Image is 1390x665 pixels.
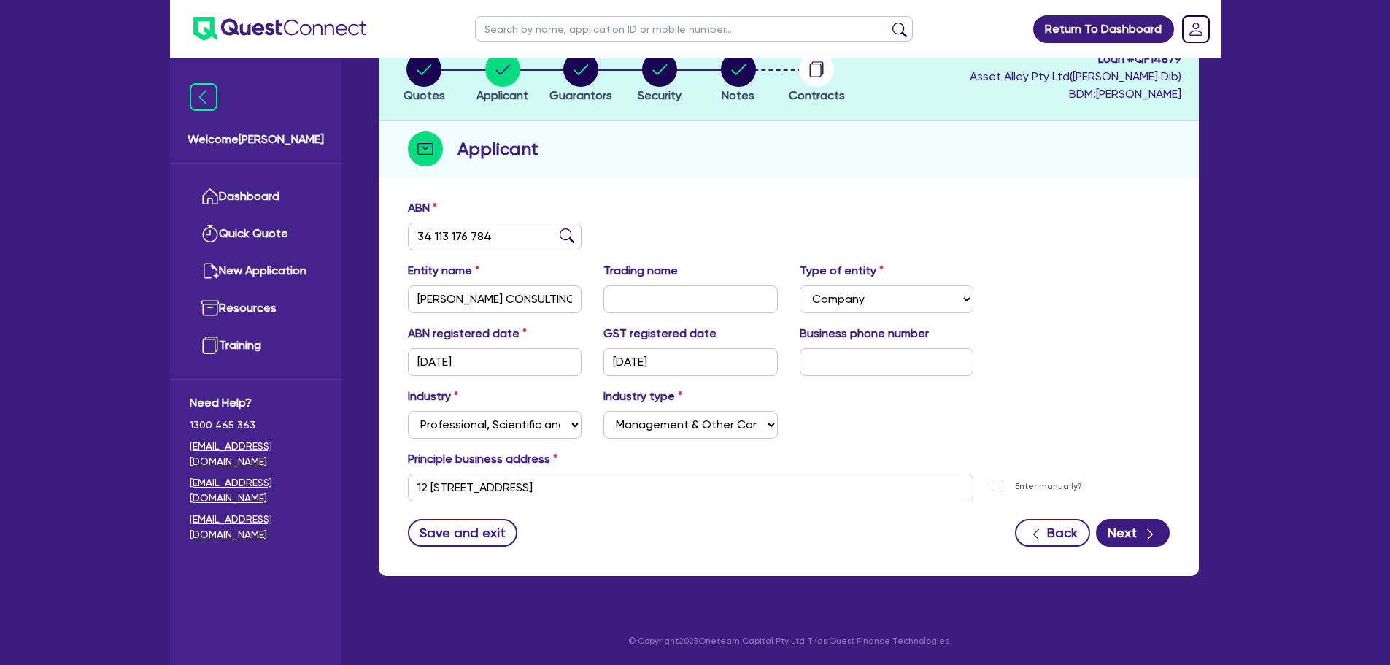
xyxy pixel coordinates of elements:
button: Quotes [403,51,446,105]
img: step-icon [408,131,443,166]
button: Notes [720,51,757,105]
h2: Applicant [457,136,538,162]
a: New Application [190,253,322,290]
a: [EMAIL_ADDRESS][DOMAIN_NAME] [190,439,322,469]
label: Business phone number [800,325,929,342]
span: BDM: [PERSON_NAME] [970,85,1181,103]
img: abn-lookup icon [560,228,574,243]
span: Guarantors [549,88,612,102]
input: DD / MM / YYYY [603,348,778,376]
span: Welcome [PERSON_NAME] [188,131,324,148]
p: © Copyright 2025 Oneteam Capital Pty Ltd T/as Quest Finance Technologies [368,634,1209,647]
button: Guarantors [549,51,613,105]
span: Contracts [789,88,845,102]
a: Dashboard [190,178,322,215]
span: Need Help? [190,394,322,412]
button: Security [637,51,682,105]
img: new-application [201,262,219,280]
span: Security [638,88,682,102]
img: quest-connect-logo-blue [193,17,366,41]
button: Applicant [476,51,529,105]
img: training [201,337,219,354]
label: Type of entity [800,262,884,280]
button: Save and exit [408,519,518,547]
span: Notes [722,88,754,102]
a: Dropdown toggle [1177,10,1215,48]
span: Quotes [404,88,445,102]
button: Contracts [788,51,846,105]
label: Enter manually? [1015,480,1082,493]
button: Back [1015,519,1090,547]
a: Training [190,327,322,364]
label: GST registered date [603,325,717,342]
img: resources [201,299,219,317]
a: Quick Quote [190,215,322,253]
span: Asset Alley Pty Ltd ( [PERSON_NAME] Dib ) [970,69,1181,83]
span: 1300 465 363 [190,418,322,433]
label: Trading name [603,262,678,280]
a: [EMAIL_ADDRESS][DOMAIN_NAME] [190,475,322,506]
label: Entity name [408,262,479,280]
button: Next [1096,519,1170,547]
a: [EMAIL_ADDRESS][DOMAIN_NAME] [190,512,322,542]
img: quick-quote [201,225,219,242]
span: Applicant [476,88,528,102]
label: ABN registered date [408,325,527,342]
label: Principle business address [408,450,557,468]
a: Return To Dashboard [1033,15,1174,43]
label: Industry type [603,388,682,405]
img: icon-menu-close [190,83,217,111]
input: Search by name, application ID or mobile number... [475,16,913,42]
span: Loan # QF14879 [970,50,1181,68]
label: ABN [408,199,437,217]
a: Resources [190,290,322,327]
input: DD / MM / YYYY [408,348,582,376]
label: Industry [408,388,458,405]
